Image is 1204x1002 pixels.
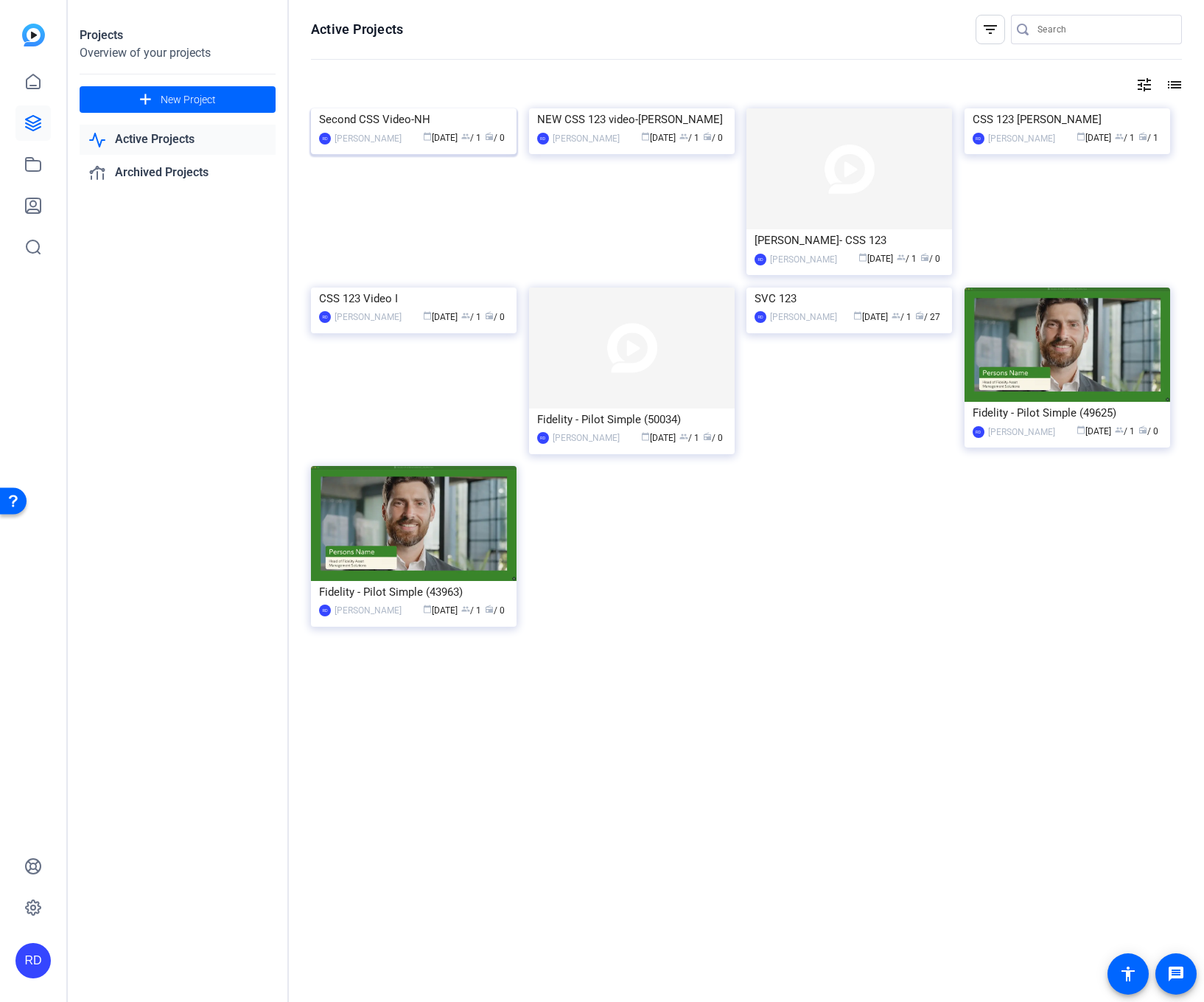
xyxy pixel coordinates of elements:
[161,92,216,108] span: New Project
[920,254,940,264] span: / 0
[80,125,276,155] a: Active Projects
[80,44,276,62] div: Overview of your projects
[641,132,650,141] span: calendar_today
[755,288,944,310] div: SVC 123
[461,311,470,320] span: group
[1138,132,1147,141] span: radio
[319,288,508,310] div: CSS 123 Video I
[461,312,481,322] span: / 1
[485,133,505,143] span: / 0
[973,108,1162,131] div: CSS 123 [PERSON_NAME]
[80,86,276,113] button: New Project
[553,131,620,146] div: [PERSON_NAME]
[892,312,911,322] span: / 1
[858,254,893,264] span: [DATE]
[423,311,432,320] span: calendar_today
[461,605,481,616] span: / 1
[461,132,470,141] span: group
[1077,133,1111,143] span: [DATE]
[1115,133,1135,143] span: / 1
[981,21,999,38] mat-icon: filter_list
[679,133,699,143] span: / 1
[461,133,481,143] span: / 1
[973,402,1162,424] div: Fidelity - Pilot Simple (49625)
[423,133,458,143] span: [DATE]
[679,432,688,441] span: group
[703,433,723,443] span: / 0
[537,108,727,131] div: NEW CSS 123 video-[PERSON_NAME]
[537,408,727,431] div: Fidelity - Pilot Simple (50034)
[703,432,712,441] span: radio
[1077,425,1085,434] span: calendar_today
[770,310,837,324] div: [PERSON_NAME]
[1164,76,1182,94] mat-icon: list
[335,603,402,618] div: [PERSON_NAME]
[423,132,432,141] span: calendar_today
[1167,965,1185,983] mat-icon: message
[319,311,331,323] div: RD
[553,431,620,445] div: [PERSON_NAME]
[703,133,723,143] span: / 0
[641,433,676,443] span: [DATE]
[136,91,155,109] mat-icon: add
[22,24,45,46] img: blue-gradient.svg
[1115,425,1124,434] span: group
[853,311,862,320] span: calendar_today
[1138,425,1147,434] span: radio
[755,229,944,251] div: [PERSON_NAME]- CSS 123
[485,312,505,322] span: / 0
[1115,132,1124,141] span: group
[319,605,331,616] div: RD
[1138,133,1158,143] span: / 1
[80,27,276,44] div: Projects
[973,426,984,438] div: RD
[485,311,494,320] span: radio
[679,433,699,443] span: / 1
[897,253,906,262] span: group
[892,311,900,320] span: group
[335,131,402,146] div: [PERSON_NAME]
[1115,426,1135,436] span: / 1
[485,132,494,141] span: radio
[858,253,867,262] span: calendar_today
[897,254,917,264] span: / 1
[485,605,505,616] span: / 0
[988,131,1055,146] div: [PERSON_NAME]
[485,605,494,613] span: radio
[423,605,458,616] span: [DATE]
[1138,426,1158,436] span: / 0
[537,133,549,145] div: RD
[915,311,924,320] span: radio
[853,312,888,322] span: [DATE]
[755,254,766,265] div: RD
[461,605,470,613] span: group
[311,21,403,38] h1: Active Projects
[770,252,837,267] div: [PERSON_NAME]
[1135,76,1153,94] mat-icon: tune
[1037,21,1170,38] input: Search
[15,943,51,978] div: RD
[703,132,712,141] span: radio
[988,425,1055,439] div: [PERSON_NAME]
[973,133,984,145] div: RD
[80,158,276,188] a: Archived Projects
[641,432,650,441] span: calendar_today
[1077,132,1085,141] span: calendar_today
[319,581,508,603] div: Fidelity - Pilot Simple (43963)
[641,133,676,143] span: [DATE]
[335,310,402,324] div: [PERSON_NAME]
[423,312,458,322] span: [DATE]
[423,605,432,613] span: calendar_today
[679,132,688,141] span: group
[537,432,549,444] div: RD
[319,108,508,131] div: Second CSS Video-NH
[755,311,766,323] div: RD
[1119,965,1137,983] mat-icon: accessibility
[1077,426,1111,436] span: [DATE]
[920,253,929,262] span: radio
[319,133,331,145] div: RD
[915,312,940,322] span: / 27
